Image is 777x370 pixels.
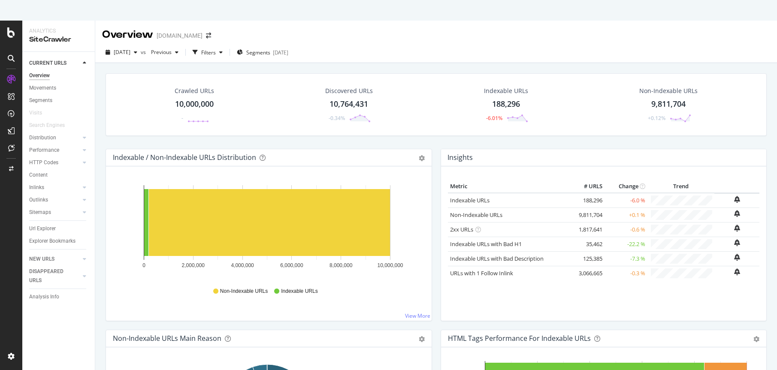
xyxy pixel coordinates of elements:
[29,237,76,246] div: Explorer Bookmarks
[148,48,172,56] span: Previous
[29,196,80,205] a: Outlinks
[330,262,353,268] text: 8,000,000
[29,71,50,80] div: Overview
[281,288,317,295] span: Indexable URLs
[29,84,56,93] div: Movements
[325,87,373,95] div: Discovered URLs
[233,45,292,59] button: Segments[DATE]
[29,224,89,233] a: Url Explorer
[273,49,288,56] div: [DATE]
[29,59,67,68] div: CURRENT URLS
[29,27,88,35] div: Analytics
[246,49,270,56] span: Segments
[280,262,303,268] text: 6,000,000
[647,180,714,193] th: Trend
[29,108,42,117] div: Visits
[605,251,647,266] td: -7.3 %
[405,312,430,319] a: View More
[182,262,205,268] text: 2,000,000
[148,45,182,59] button: Previous
[651,99,686,110] div: 9,811,704
[29,96,89,105] a: Segments
[486,114,502,122] div: -6.01%
[605,222,647,237] td: -0.6 %
[448,334,591,343] div: HTML Tags Performance for Indexable URLs
[29,71,89,80] a: Overview
[419,336,425,342] div: gear
[29,255,80,264] a: NEW URLS
[175,87,214,95] div: Crawled URLs
[113,180,421,280] svg: A chart.
[605,266,647,280] td: -0.3 %
[29,35,88,45] div: SiteCrawler
[29,292,89,301] a: Analysis Info
[29,208,80,217] a: Sitemaps
[181,114,183,122] div: -
[570,222,605,237] td: 1,817,641
[570,208,605,222] td: 9,811,704
[450,211,502,219] a: Non-Indexable URLs
[29,237,89,246] a: Explorer Bookmarks
[29,183,80,192] a: Inlinks
[29,196,48,205] div: Outlinks
[113,153,256,162] div: Indexable / Non-Indexable URLs Distribution
[189,45,226,59] button: Filters
[29,133,56,142] div: Distribution
[29,121,65,130] div: Search Engines
[29,121,73,130] a: Search Engines
[570,180,605,193] th: # URLS
[102,45,141,59] button: [DATE]
[102,27,153,42] div: Overview
[29,255,54,264] div: NEW URLS
[570,251,605,266] td: 125,385
[157,31,203,40] div: [DOMAIN_NAME]
[220,288,268,295] span: Non-Indexable URLs
[492,99,520,110] div: 188,296
[450,240,522,248] a: Indexable URLs with Bad H1
[450,269,513,277] a: URLs with 1 Follow Inlink
[330,99,368,110] div: 10,764,431
[734,268,740,275] div: bell-plus
[450,196,490,204] a: Indexable URLs
[570,237,605,251] td: 35,462
[419,155,425,161] div: gear
[734,239,740,246] div: bell-plus
[29,183,44,192] div: Inlinks
[29,267,73,285] div: DISAPPEARED URLS
[448,180,571,193] th: Metric
[753,336,759,342] div: gear
[605,180,647,193] th: Change
[29,267,80,285] a: DISAPPEARED URLS
[29,146,80,155] a: Performance
[29,59,80,68] a: CURRENT URLS
[734,196,740,203] div: bell-plus
[639,87,698,95] div: Non-Indexable URLs
[734,210,740,217] div: bell-plus
[29,133,80,142] a: Distribution
[29,158,58,167] div: HTTP Codes
[231,262,254,268] text: 4,000,000
[648,114,665,122] div: +0.12%
[450,226,473,233] a: 2xx URLs
[570,266,605,280] td: 3,066,665
[29,224,56,233] div: Url Explorer
[748,341,768,361] iframe: Intercom live chat
[450,255,544,262] a: Indexable URLs with Bad Description
[29,171,48,180] div: Content
[29,171,89,180] a: Content
[605,237,647,251] td: -22.2 %
[175,99,214,110] div: 10,000,000
[29,96,52,105] div: Segments
[141,48,148,56] span: vs
[29,208,51,217] div: Sitemaps
[114,48,130,56] span: 2025 Jul. 18th
[329,114,345,122] div: -0.34%
[447,152,473,163] h4: Insights
[142,262,145,268] text: 0
[734,254,740,261] div: bell-plus
[29,158,80,167] a: HTTP Codes
[29,84,89,93] a: Movements
[605,193,647,208] td: -6.0 %
[605,208,647,222] td: +0.1 %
